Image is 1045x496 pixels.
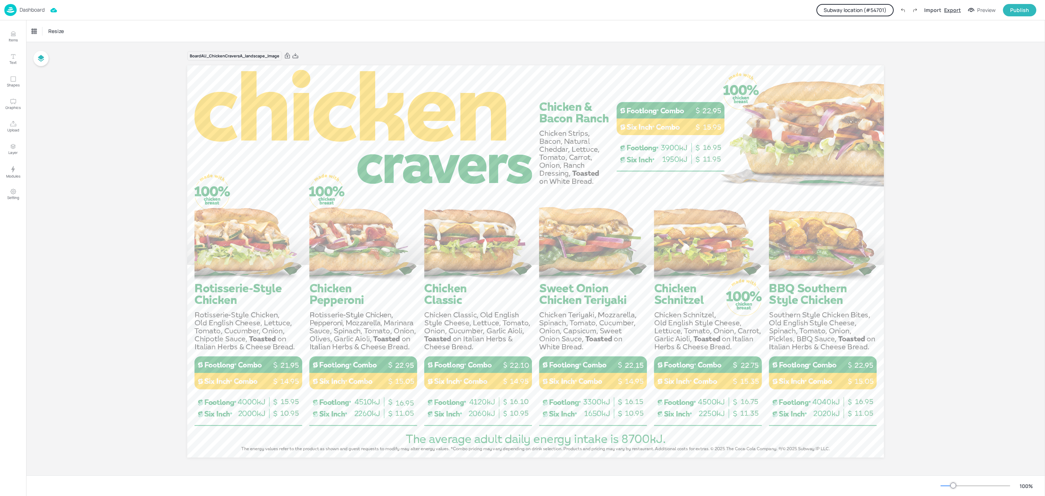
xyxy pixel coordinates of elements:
[187,51,282,61] div: Board AU_ChickenCraversA_landscape_Image
[510,409,529,418] span: 10.95
[1003,4,1036,16] button: Publish
[735,360,764,370] p: 22.75
[703,143,721,152] span: 16.95
[390,376,419,386] p: 15.05
[816,4,894,16] button: Subway location (#54701)
[625,397,643,406] span: 16.15
[620,360,648,370] p: 22.15
[280,397,299,406] span: 15.95
[977,6,996,14] div: Preview
[855,409,873,418] span: 11.05
[620,376,648,386] p: 14.95
[740,409,759,418] span: 11.35
[850,376,878,386] p: 15.05
[944,6,961,14] div: Export
[280,409,299,418] span: 10.95
[4,4,17,16] img: logo-86c26b7e.jpg
[698,106,726,116] p: 22.95
[850,360,878,370] p: 22.95
[735,376,764,386] p: 15.35
[505,360,534,370] p: 22.10
[47,27,65,35] span: Resize
[897,4,909,16] label: Undo (Ctrl + Z)
[510,397,529,406] span: 16.10
[275,376,304,386] p: 14.95
[395,409,414,418] span: 11.05
[909,4,921,16] label: Redo (Ctrl + Y)
[703,155,721,163] span: 11.95
[1017,482,1035,490] div: 100 %
[505,376,534,386] p: 14.95
[741,397,758,406] span: 16.75
[964,5,1000,16] button: Preview
[625,409,644,418] span: 10.95
[855,397,873,406] span: 16.95
[698,122,726,132] p: 15.95
[20,7,45,12] p: Dashboard
[390,360,419,370] p: 22.95
[924,6,941,14] div: Import
[275,360,304,370] p: 21.95
[396,399,414,407] span: 16.95
[1010,6,1029,14] div: Publish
